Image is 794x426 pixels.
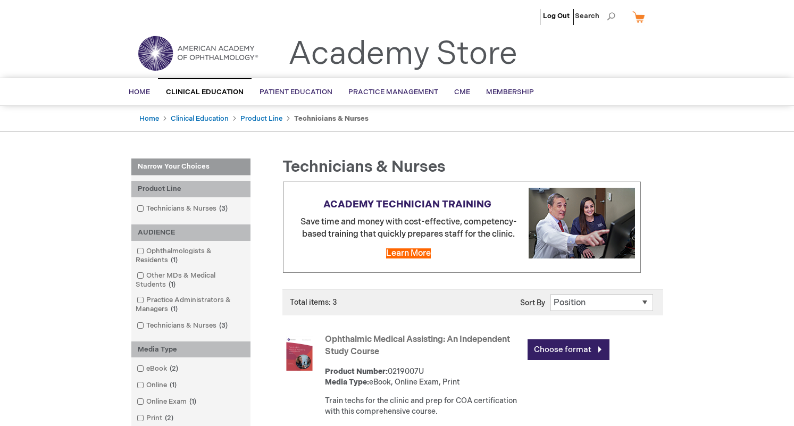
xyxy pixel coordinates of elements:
[166,280,178,289] span: 1
[131,181,250,197] div: Product Line
[131,158,250,176] strong: Narrow Your Choices
[139,114,159,123] a: Home
[168,256,180,264] span: 1
[134,295,248,314] a: Practice Administrators & Managers1
[282,157,446,177] span: Technicians & Nurses
[486,88,534,96] span: Membership
[529,188,635,258] img: Explore cost-effective Academy technician training programs
[260,88,332,96] span: Patient Education
[131,224,250,241] div: AUDIENCE
[166,88,244,96] span: Clinical Education
[454,88,470,96] span: CME
[171,114,229,123] a: Clinical Education
[134,246,248,265] a: Ophthalmologists & Residents1
[162,414,176,422] span: 2
[325,335,510,357] a: Ophthalmic Medical Assisting: An Independent Study Course
[348,88,438,96] span: Practice Management
[134,397,200,407] a: Online Exam1
[325,396,522,417] div: Train techs for the clinic and prep for COA certification with this comprehensive course.
[240,114,282,123] a: Product Line
[289,216,635,241] p: Save time and money with cost-effective, competency-based training that quickly prepares staff fo...
[288,35,517,73] a: Academy Store
[216,204,230,213] span: 3
[216,321,230,330] span: 3
[187,397,199,406] span: 1
[134,271,248,290] a: Other MDs & Medical Students1
[294,114,369,123] strong: Technicians & Nurses
[528,339,609,360] a: Choose format
[168,305,180,313] span: 1
[134,364,182,374] a: eBook2
[325,366,522,388] div: 0219007U eBook, Online Exam, Print
[575,5,615,27] span: Search
[520,298,545,307] label: Sort By
[543,12,570,20] a: Log Out
[167,364,181,373] span: 2
[134,204,232,214] a: Technicians & Nurses3
[134,321,232,331] a: Technicians & Nurses3
[325,378,369,387] strong: Media Type:
[134,413,178,423] a: Print2
[325,367,388,376] strong: Product Number:
[386,248,431,258] a: Learn More
[323,199,491,210] strong: ACADEMY TECHNICIAN TRAINING
[167,381,179,389] span: 1
[290,298,337,307] span: Total items: 3
[131,341,250,358] div: Media Type
[282,337,316,371] img: Ophthalmic Medical Assisting: An Independent Study Course
[129,88,150,96] span: Home
[134,380,181,390] a: Online1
